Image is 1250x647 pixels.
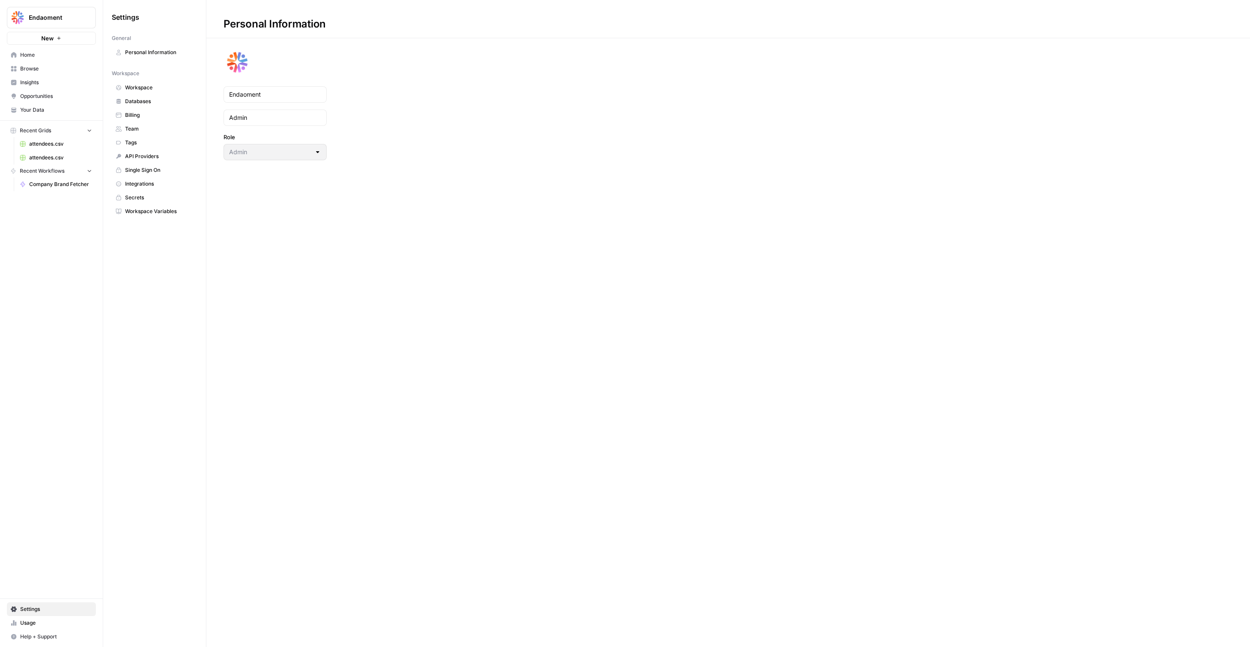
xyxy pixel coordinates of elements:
[125,153,193,160] span: API Providers
[29,13,81,22] span: Endaoment
[224,133,327,141] label: Role
[20,167,64,175] span: Recent Workflows
[112,191,197,204] a: Secrets
[20,605,92,613] span: Settings
[125,194,193,201] span: Secrets
[16,137,96,151] a: attendees.csv
[7,602,96,616] a: Settings
[20,106,92,114] span: Your Data
[125,208,193,215] span: Workspace Variables
[7,616,96,630] a: Usage
[125,180,193,188] span: Integrations
[112,34,131,42] span: General
[112,95,197,108] a: Databases
[20,65,92,73] span: Browse
[112,177,197,191] a: Integrations
[7,32,96,45] button: New
[112,163,197,177] a: Single Sign On
[112,12,139,22] span: Settings
[112,81,197,95] a: Workspace
[20,51,92,59] span: Home
[7,103,96,117] a: Your Data
[112,204,197,218] a: Workspace Variables
[41,34,54,43] span: New
[7,124,96,137] button: Recent Grids
[7,7,96,28] button: Workspace: Endaoment
[10,10,25,25] img: Endaoment Logo
[125,111,193,119] span: Billing
[112,46,197,59] a: Personal Information
[206,17,343,31] div: Personal Information
[112,122,197,136] a: Team
[16,177,96,191] a: Company Brand Fetcher
[125,84,193,92] span: Workspace
[125,49,193,56] span: Personal Information
[20,79,92,86] span: Insights
[112,150,197,163] a: API Providers
[7,165,96,177] button: Recent Workflows
[29,140,92,148] span: attendees.csv
[7,89,96,103] a: Opportunities
[7,76,96,89] a: Insights
[125,166,193,174] span: Single Sign On
[112,70,139,77] span: Workspace
[20,127,51,134] span: Recent Grids
[125,139,193,146] span: Tags
[224,49,251,76] img: avatar
[125,98,193,105] span: Databases
[29,154,92,162] span: attendees.csv
[20,92,92,100] span: Opportunities
[7,48,96,62] a: Home
[7,630,96,644] button: Help + Support
[112,108,197,122] a: Billing
[112,136,197,150] a: Tags
[29,180,92,188] span: Company Brand Fetcher
[7,62,96,76] a: Browse
[20,633,92,641] span: Help + Support
[16,151,96,165] a: attendees.csv
[20,619,92,627] span: Usage
[125,125,193,133] span: Team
